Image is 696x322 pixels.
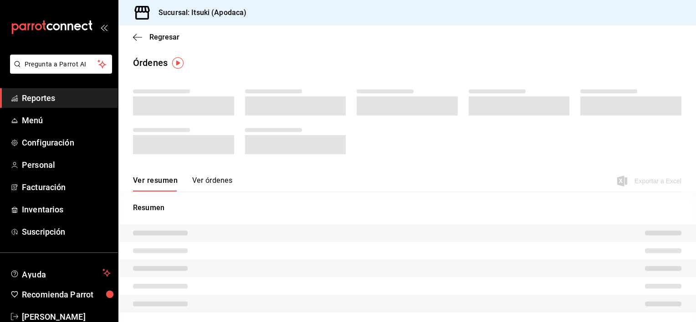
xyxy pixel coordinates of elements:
font: Ver resumen [133,176,178,185]
font: Suscripción [22,227,65,236]
span: Regresar [149,33,179,41]
p: Resumen [133,202,681,213]
span: Pregunta a Parrot AI [25,60,98,69]
div: Pestañas de navegación [133,176,232,191]
font: Facturación [22,182,66,192]
font: Recomienda Parrot [22,290,93,299]
font: Menú [22,116,43,125]
img: Marcador de información sobre herramientas [172,57,184,69]
div: Órdenes [133,56,168,70]
h3: Sucursal: Itsuki (Apodaca) [151,7,246,18]
button: open_drawer_menu [100,24,107,31]
button: Pregunta a Parrot AI [10,55,112,74]
button: Ver órdenes [192,176,232,191]
span: Ayuda [22,267,99,278]
font: [PERSON_NAME] [22,312,86,322]
font: Personal [22,160,55,170]
button: Regresar [133,33,179,41]
a: Pregunta a Parrot AI [6,66,112,75]
font: Reportes [22,93,55,103]
font: Configuración [22,138,74,147]
font: Inventarios [22,205,63,214]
